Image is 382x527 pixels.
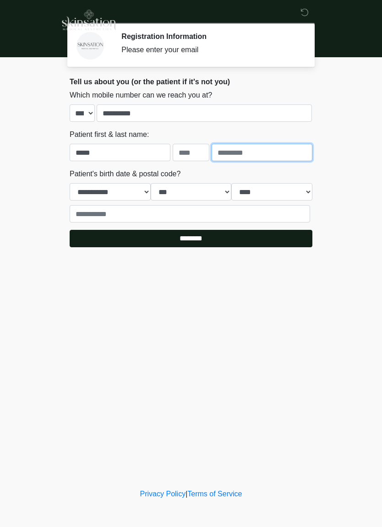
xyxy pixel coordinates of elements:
[70,168,180,179] label: Patient's birth date & postal code?
[140,490,186,498] a: Privacy Policy
[186,490,187,498] a: |
[70,90,212,101] label: Which mobile number can we reach you at?
[60,7,116,32] img: Skinsation Medical Aesthetics Logo
[70,129,149,140] label: Patient first & last name:
[76,32,104,60] img: Agent Avatar
[187,490,242,498] a: Terms of Service
[121,44,299,55] div: Please enter your email
[70,77,312,86] h2: Tell us about you (or the patient if it's not you)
